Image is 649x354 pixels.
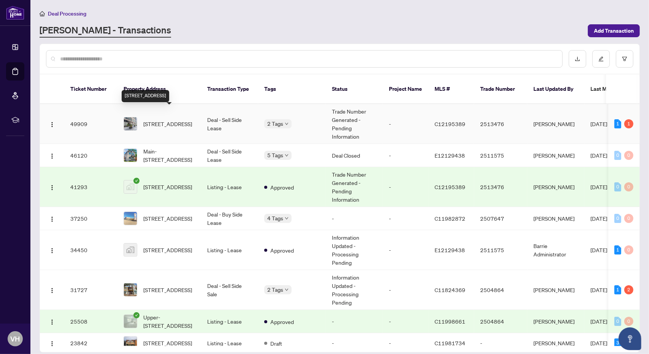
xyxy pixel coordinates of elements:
div: 0 [624,245,633,254]
span: [STREET_ADDRESS] [143,120,192,128]
span: Add Transaction [594,25,634,37]
span: VH [11,333,20,344]
div: 0 [614,151,621,160]
td: Deal - Sell Side Sale [201,270,258,310]
a: [PERSON_NAME] - Transactions [40,24,171,38]
td: Listing - Lease [201,310,258,333]
td: 2507647 [474,207,527,230]
img: thumbnail-img [124,243,137,256]
td: Information Updated - Processing Pending [326,230,383,270]
span: download [575,56,580,62]
td: 46120 [64,144,117,167]
td: [PERSON_NAME] [527,167,584,207]
div: 1 [614,285,621,294]
td: - [383,270,428,310]
span: 2 Tags [267,119,283,128]
div: 0 [614,317,621,326]
img: thumbnail-img [124,149,137,162]
td: Deal - Sell Side Lease [201,144,258,167]
button: Open asap [619,327,641,350]
img: Logo [49,185,55,191]
img: Logo [49,122,55,128]
td: Information Updated - Processing Pending [326,270,383,310]
td: - [383,104,428,144]
td: 37250 [64,207,117,230]
div: 0 [624,317,633,326]
td: 2504864 [474,310,527,333]
td: Deal - Buy Side Lease [201,207,258,230]
td: - [383,207,428,230]
span: [DATE] [590,286,607,293]
img: thumbnail-img [124,180,137,193]
span: [DATE] [590,340,607,346]
td: 49909 [64,104,117,144]
img: Logo [49,319,55,325]
td: Listing - Lease [201,333,258,353]
th: Last Updated By [527,74,584,104]
td: Deal - Sell Side Lease [201,104,258,144]
button: Logo [46,118,58,130]
span: check-circle [133,312,140,318]
span: C12195389 [435,120,465,127]
span: down [285,153,289,157]
td: Trade Number Generated - Pending Information [326,167,383,207]
span: Upper-[STREET_ADDRESS] [143,313,195,330]
img: logo [6,6,24,20]
td: Listing - Lease [201,167,258,207]
div: 3 [614,338,621,348]
img: Logo [49,153,55,159]
span: [DATE] [590,247,607,253]
button: edit [592,50,610,68]
span: Draft [270,339,282,348]
img: thumbnail-img [124,337,137,349]
td: - [383,167,428,207]
span: C12195389 [435,183,465,190]
div: 0 [624,182,633,191]
img: Logo [49,216,55,222]
div: 1 [614,245,621,254]
img: Logo [49,341,55,347]
td: - [326,207,383,230]
span: [STREET_ADDRESS] [143,339,192,347]
img: thumbnail-img [124,117,137,130]
td: 2511575 [474,144,527,167]
th: Status [326,74,383,104]
span: E12129438 [435,247,465,253]
td: [PERSON_NAME] [527,104,584,144]
td: 2513476 [474,167,527,207]
span: Approved [270,246,294,254]
span: [STREET_ADDRESS] [143,183,192,191]
td: [PERSON_NAME] [527,333,584,353]
span: Main-[STREET_ADDRESS] [143,147,195,164]
span: [DATE] [590,215,607,222]
button: Add Transaction [588,24,640,37]
td: - [383,310,428,333]
span: [STREET_ADDRESS] [143,286,192,294]
td: 31727 [64,270,117,310]
span: down [285,122,289,126]
th: Trade Number [474,74,527,104]
td: 2513476 [474,104,527,144]
span: [STREET_ADDRESS] [143,246,192,254]
td: - [326,310,383,333]
span: C11824369 [435,286,465,293]
button: Logo [46,337,58,349]
td: 2504864 [474,270,527,310]
span: Deal Processing [48,10,86,17]
td: - [383,144,428,167]
span: [DATE] [590,183,607,190]
span: [DATE] [590,120,607,127]
td: - [326,333,383,353]
span: 2 Tags [267,285,283,294]
th: Ticket Number [64,74,117,104]
th: Property Address [117,74,201,104]
th: Tags [258,74,326,104]
span: E12129438 [435,152,465,159]
button: Logo [46,284,58,296]
span: [DATE] [590,152,607,159]
img: thumbnail-img [124,283,137,296]
button: Logo [46,212,58,224]
th: Project Name [383,74,428,104]
div: 0 [614,214,621,223]
td: - [474,333,527,353]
